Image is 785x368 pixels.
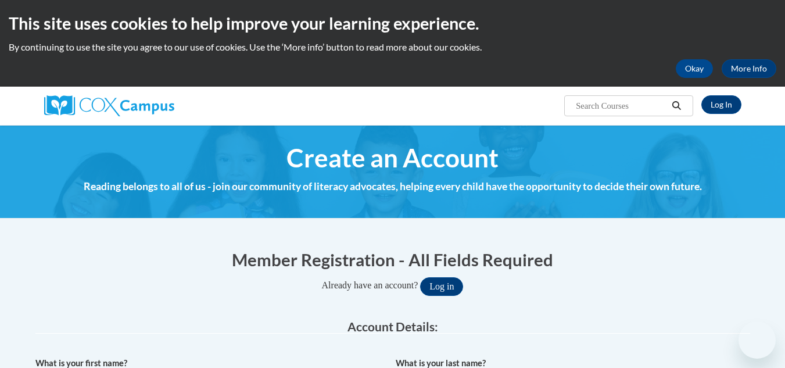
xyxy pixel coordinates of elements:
h1: Member Registration - All Fields Required [35,248,750,271]
a: Log In [701,95,741,114]
span: Already have an account? [322,280,418,290]
span: Create an Account [286,142,499,173]
iframe: Button to launch messaging window [739,321,776,359]
h2: This site uses cookies to help improve your learning experience. [9,12,776,35]
p: By continuing to use the site you agree to our use of cookies. Use the ‘More info’ button to read... [9,41,776,53]
h4: Reading belongs to all of us - join our community of literacy advocates, helping every child have... [35,179,750,194]
input: Search Courses [575,99,668,113]
button: Okay [676,59,713,78]
span: Account Details: [347,319,438,334]
button: Search [668,99,685,113]
a: More Info [722,59,776,78]
img: Cox Campus [44,95,174,116]
button: Log in [420,277,463,296]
